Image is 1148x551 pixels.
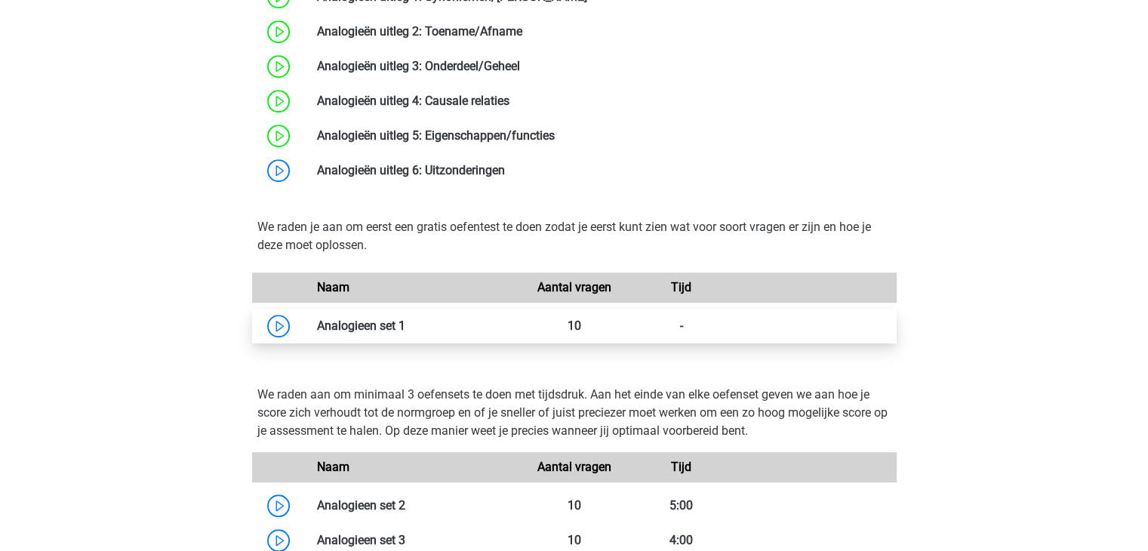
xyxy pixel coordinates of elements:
div: Analogieen set 2 [306,497,521,515]
div: Analogieën uitleg 6: Uitzonderingen [306,162,897,180]
div: Naam [306,279,521,297]
p: We raden aan om minimaal 3 oefensets te doen met tijdsdruk. Aan het einde van elke oefenset geven... [257,386,891,440]
div: Analogieën uitleg 4: Causale relaties [306,92,897,110]
div: Analogieen set 3 [306,531,521,549]
div: Aantal vragen [520,458,627,476]
div: Tijd [628,458,735,476]
div: Analogieën uitleg 5: Eigenschappen/functies [306,127,897,145]
div: Naam [306,458,521,476]
div: Aantal vragen [520,279,627,297]
div: Analogieën uitleg 3: Onderdeel/Geheel [306,57,897,75]
div: Analogieen set 1 [306,317,521,335]
div: Tijd [628,279,735,297]
div: Analogieën uitleg 2: Toename/Afname [306,23,897,41]
p: We raden je aan om eerst een gratis oefentest te doen zodat je eerst kunt zien wat voor soort vra... [257,218,891,254]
